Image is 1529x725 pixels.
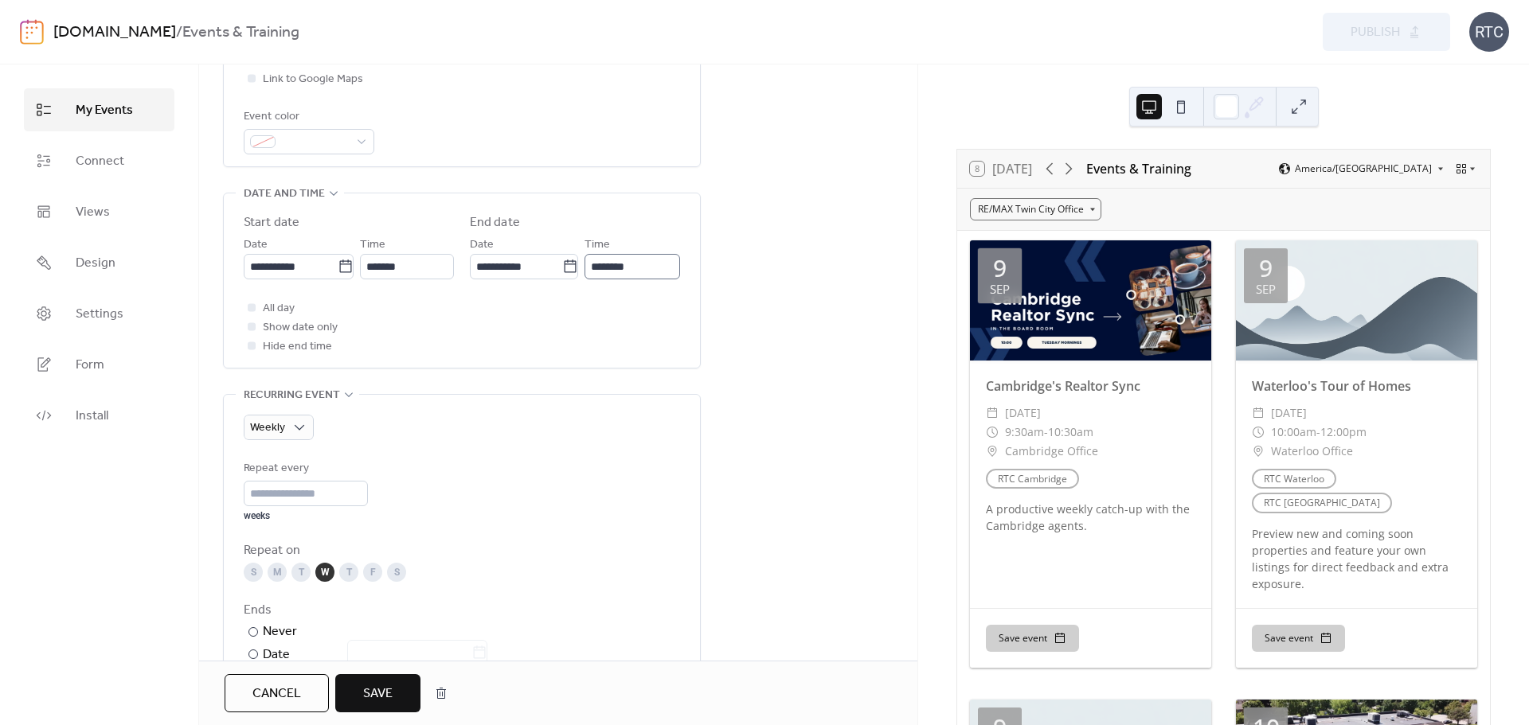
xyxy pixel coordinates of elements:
span: Cambridge Office [1005,442,1098,461]
span: [DATE] [1005,403,1041,423]
span: My Events [76,101,133,120]
button: Save [335,674,420,712]
div: Never [263,622,298,641]
span: Design [76,254,115,273]
span: Save [363,684,393,704]
span: [DATE] [1271,403,1307,423]
div: A productive weekly catch-up with the Cambridge agents. [970,501,1211,534]
span: 10:00am [1271,423,1316,442]
div: Waterloo's Tour of Homes [1236,376,1477,396]
span: Cancel [252,684,301,704]
div: Date [263,645,487,665]
span: Waterloo Office [1271,442,1353,461]
span: 9:30am [1005,423,1044,442]
a: [DOMAIN_NAME] [53,18,176,48]
img: logo [20,19,44,45]
div: 9 [993,256,1007,280]
span: Weekly [250,417,285,439]
span: America/[GEOGRAPHIC_DATA] [1295,164,1432,173]
span: Recurring event [244,386,340,405]
div: ​ [1252,403,1265,423]
span: Install [76,407,108,426]
div: End date [470,213,520,232]
div: ​ [986,442,999,461]
span: Date [470,236,494,255]
b: / [176,18,182,48]
span: Time [360,236,385,255]
div: Ends [244,601,677,620]
span: Time [585,236,610,255]
div: Sep [990,283,1010,295]
span: 12:00pm [1320,423,1367,442]
div: F [363,563,382,582]
span: Form [76,356,104,375]
span: - [1044,423,1048,442]
button: Cancel [225,674,329,712]
a: Settings [24,292,174,335]
div: T [339,563,358,582]
div: M [268,563,287,582]
div: Cambridge's Realtor Sync [970,376,1211,396]
button: Save event [1252,625,1345,652]
span: All day [263,299,295,318]
b: Events & Training [182,18,299,48]
span: - [1316,423,1320,442]
a: My Events [24,88,174,131]
div: ​ [986,403,999,423]
span: Link to Google Maps [263,70,363,89]
span: Date [244,236,268,255]
div: Repeat on [244,541,677,560]
div: ​ [986,423,999,442]
a: Views [24,190,174,233]
span: Settings [76,305,123,324]
a: Design [24,241,174,284]
a: Form [24,343,174,386]
a: Connect [24,139,174,182]
span: Views [76,203,110,222]
div: RTC [1469,12,1509,52]
div: S [387,563,406,582]
div: Preview new and coming soon properties and feature your own listings for direct feedback and extr... [1236,525,1477,592]
span: Show date only [263,318,338,337]
div: ​ [1252,423,1265,442]
div: Events & Training [1086,159,1191,178]
div: T [291,563,311,582]
div: Start date [244,213,299,232]
span: Date and time [244,185,325,204]
span: Connect [76,152,124,171]
div: Event color [244,107,371,127]
button: Save event [986,625,1079,652]
div: W [315,563,334,582]
span: 10:30am [1048,423,1093,442]
span: Hide end time [263,337,332,357]
div: 9 [1259,256,1273,280]
div: Sep [1256,283,1276,295]
div: Repeat every [244,459,365,478]
div: weeks [244,509,368,522]
div: S [244,563,263,582]
a: Install [24,394,174,437]
div: ​ [1252,442,1265,461]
